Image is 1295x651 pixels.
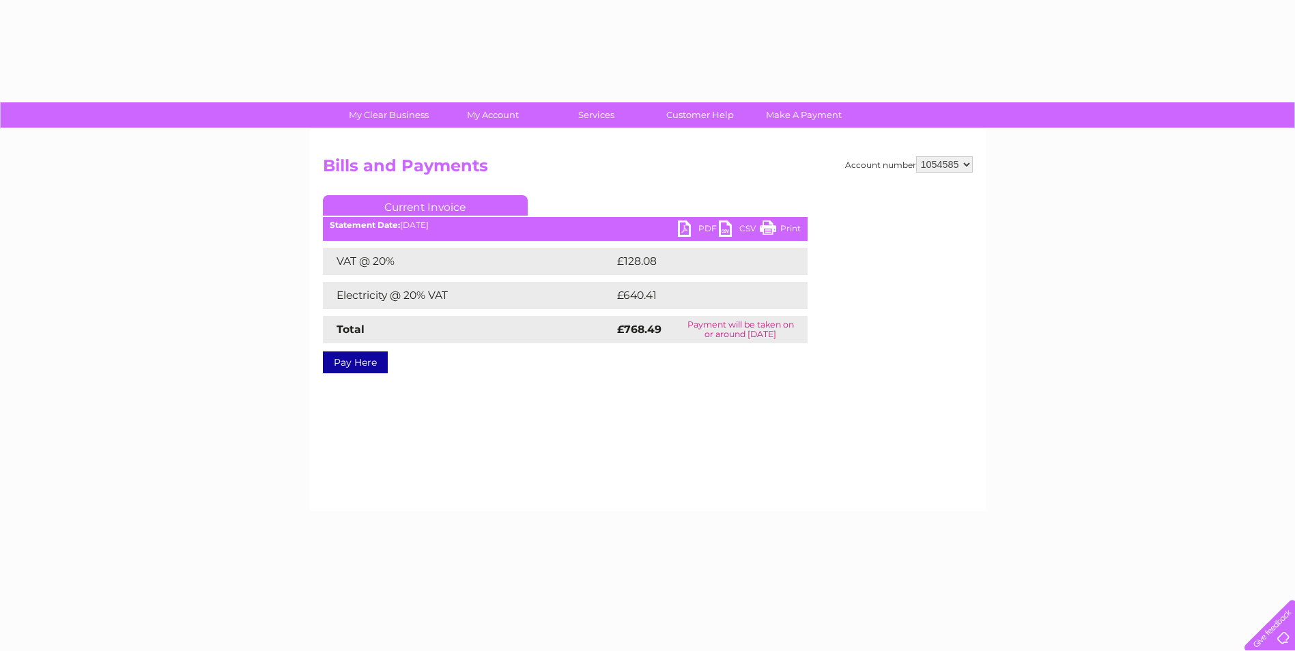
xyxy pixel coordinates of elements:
a: PDF [678,220,719,240]
a: Pay Here [323,351,388,373]
td: £640.41 [614,282,783,309]
a: CSV [719,220,760,240]
td: Electricity @ 20% VAT [323,282,614,309]
a: My Clear Business [332,102,445,128]
div: [DATE] [323,220,808,230]
a: My Account [436,102,549,128]
h2: Bills and Payments [323,156,973,182]
strong: £768.49 [617,323,661,336]
strong: Total [337,323,365,336]
td: Payment will be taken on or around [DATE] [674,316,808,343]
td: £128.08 [614,248,783,275]
a: Make A Payment [748,102,860,128]
a: Services [540,102,653,128]
a: Current Invoice [323,195,528,216]
a: Customer Help [644,102,756,128]
div: Account number [845,156,973,173]
b: Statement Date: [330,220,400,230]
a: Print [760,220,801,240]
td: VAT @ 20% [323,248,614,275]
